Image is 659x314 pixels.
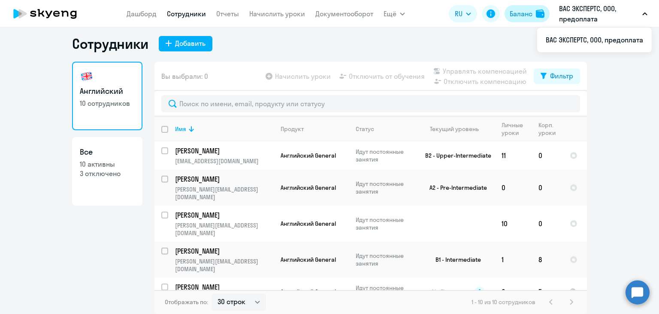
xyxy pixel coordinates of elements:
[532,141,563,170] td: 0
[356,148,414,163] p: Идут постоянные занятия
[175,125,186,133] div: Имя
[415,170,495,206] td: A2 - Pre-Intermediate
[175,221,273,237] p: [PERSON_NAME][EMAIL_ADDRESS][DOMAIN_NAME]
[175,210,273,220] a: [PERSON_NAME]
[175,174,272,184] p: [PERSON_NAME]
[281,288,336,296] span: Английский General
[455,9,463,19] span: RU
[165,298,208,306] span: Отображать по:
[472,298,535,306] span: 1 - 10 из 10 сотрудников
[80,147,135,158] h3: Все
[281,184,336,191] span: Английский General
[161,71,208,81] span: Вы выбрали: 0
[249,9,305,18] a: Начислить уроки
[495,141,532,170] td: 11
[495,206,532,242] td: 10
[532,206,563,242] td: 0
[175,210,272,220] p: [PERSON_NAME]
[175,282,272,292] p: [PERSON_NAME]
[356,125,414,133] div: Статус
[159,36,212,51] button: Добавить
[510,9,532,19] div: Баланс
[422,125,494,133] div: Текущий уровень
[550,71,573,81] div: Фильтр
[384,9,396,19] span: Ещё
[538,121,562,137] div: Корп. уроки
[495,242,532,278] td: 1
[80,159,135,169] p: 10 активны
[430,125,479,133] div: Текущий уровень
[536,9,544,18] img: balance
[175,125,273,133] div: Имя
[532,170,563,206] td: 0
[281,152,336,159] span: Английский General
[537,27,652,52] ul: Ещё
[356,180,414,195] p: Идут постоянные занятия
[538,121,557,137] div: Корп. уроки
[175,157,273,165] p: [EMAIL_ADDRESS][DOMAIN_NAME]
[555,3,652,24] button: ВАС ЭКСПЕРТС, ООО, предоплата
[281,220,336,227] span: Английский General
[175,146,273,156] a: [PERSON_NAME]
[449,5,477,22] button: RU
[175,185,273,201] p: [PERSON_NAME][EMAIL_ADDRESS][DOMAIN_NAME]
[495,170,532,206] td: 0
[175,174,273,184] a: [PERSON_NAME]
[384,5,405,22] button: Ещё
[175,257,273,273] p: [PERSON_NAME][EMAIL_ADDRESS][DOMAIN_NAME]
[356,216,414,231] p: Идут постоянные занятия
[127,9,157,18] a: Дашборд
[216,9,239,18] a: Отчеты
[502,121,526,137] div: Личные уроки
[175,38,206,48] div: Добавить
[431,288,471,296] span: A1 - Elementary
[281,125,348,133] div: Продукт
[356,284,414,299] p: Идут постоянные занятия
[356,252,414,267] p: Идут постоянные занятия
[80,169,135,178] p: 3 отключено
[72,35,148,52] h1: Сотрудники
[167,9,206,18] a: Сотрудники
[175,246,273,256] a: [PERSON_NAME]
[80,86,135,97] h3: Английский
[281,125,304,133] div: Продукт
[281,256,336,263] span: Английский General
[175,246,272,256] p: [PERSON_NAME]
[415,242,495,278] td: B1 - Intermediate
[534,69,580,84] button: Фильтр
[356,125,374,133] div: Статус
[415,141,495,170] td: B2 - Upper-Intermediate
[502,121,531,137] div: Личные уроки
[80,99,135,108] p: 10 сотрудников
[161,95,580,112] input: Поиск по имени, email, продукту или статусу
[175,282,273,292] a: [PERSON_NAME]
[505,5,550,22] button: Балансbalance
[495,278,532,306] td: 0
[80,69,94,83] img: english
[559,3,639,24] p: ВАС ЭКСПЕРТС, ООО, предоплата
[72,137,142,206] a: Все10 активны3 отключено
[315,9,373,18] a: Документооборот
[532,242,563,278] td: 8
[532,278,563,306] td: 5
[175,146,272,156] p: [PERSON_NAME]
[72,62,142,130] a: Английский10 сотрудников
